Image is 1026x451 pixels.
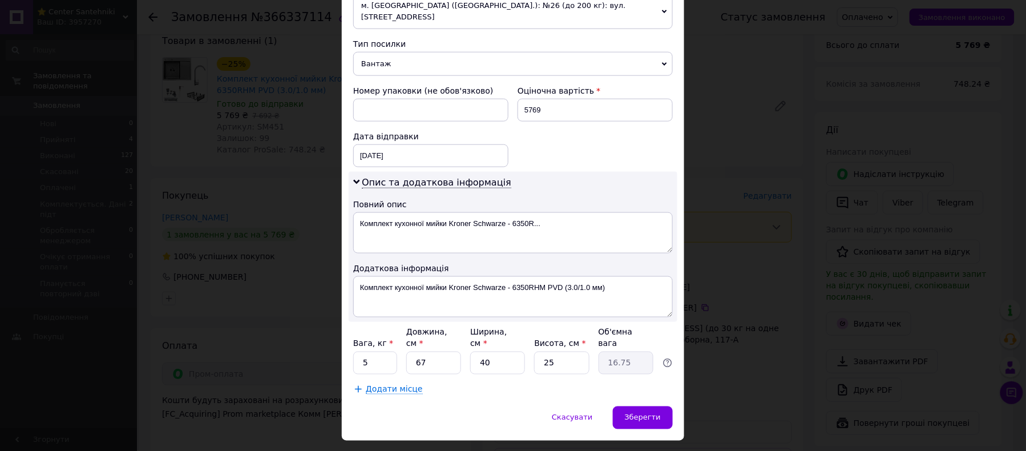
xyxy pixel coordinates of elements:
[518,85,673,96] div: Оціночна вартість
[599,327,653,349] div: Об'ємна вага
[362,177,511,188] span: Опис та додаткова інформація
[625,413,661,422] span: Зберегти
[353,39,406,49] span: Тип посилки
[470,328,507,348] label: Ширина, см
[353,85,508,96] div: Номер упаковки (не обов'язково)
[353,263,673,274] div: Додаткова інформація
[353,131,508,142] div: Дата відправки
[353,339,393,348] label: Вага, кг
[353,52,673,76] span: Вантаж
[406,328,447,348] label: Довжина, см
[552,413,592,422] span: Скасувати
[534,339,585,348] label: Висота, см
[353,199,673,210] div: Повний опис
[366,385,423,394] span: Додати місце
[353,276,673,317] textarea: Комплект кухонної мийки Kroner Schwarze - 6350RHM PVD (3.0/1.0 мм)
[353,212,673,253] textarea: Комплект кухонної мийки Kroner Schwarze - 6350R...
